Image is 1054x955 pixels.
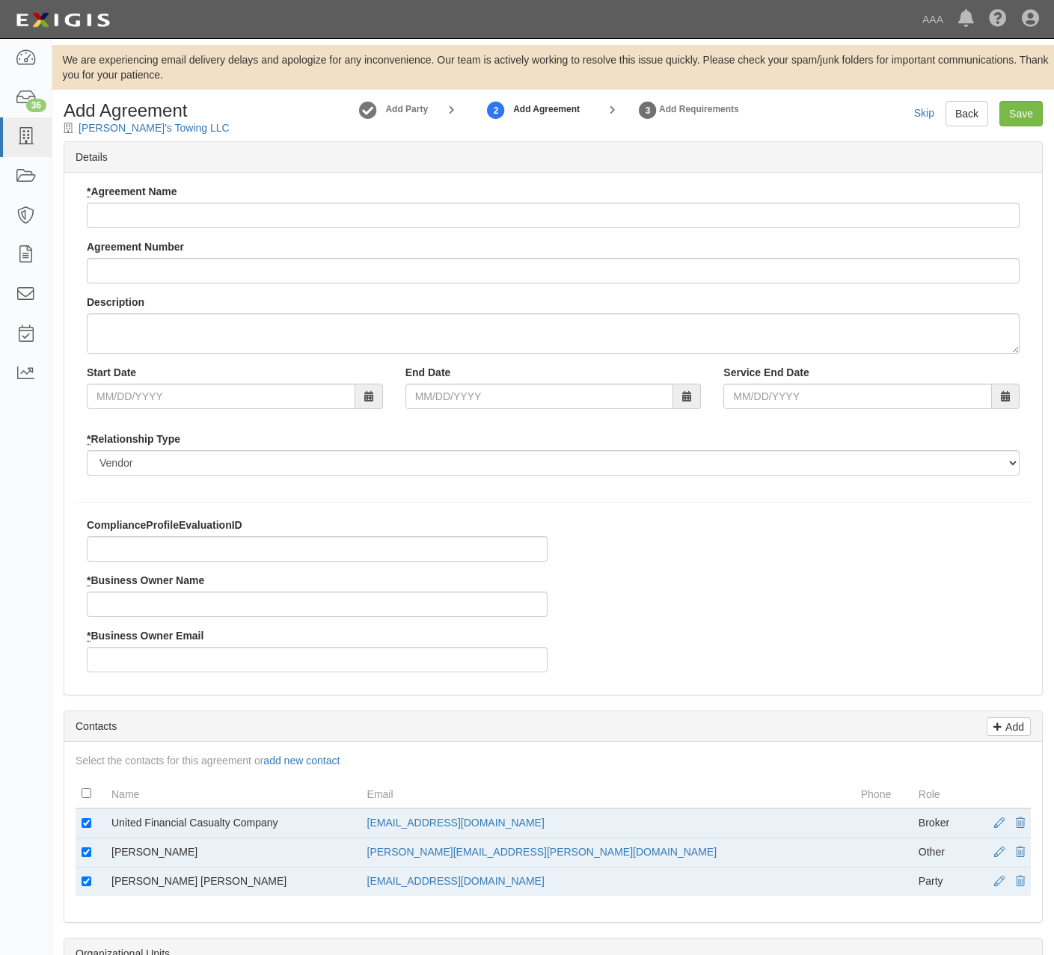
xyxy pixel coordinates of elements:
strong: Add Agreement [513,103,580,116]
strong: 2 [485,102,507,120]
input: MM/DD/YYYY [405,384,674,409]
div: 36 [26,99,46,112]
a: Set Requirements [637,93,659,126]
div: We are experiencing email delivery delays and apologize for any inconvenience. Our team is active... [52,52,1054,82]
td: Party [913,868,971,897]
i: Help Center - Complianz [989,10,1007,28]
a: Add Agreement [485,93,507,126]
label: Business Owner Email [87,628,203,643]
label: End Date [405,365,451,380]
label: Start Date [87,365,136,380]
h1: Add Agreement [64,101,281,120]
input: MM/DD/YYYY [723,384,992,409]
strong: 3 [637,102,659,120]
label: Description [87,295,144,310]
a: [EMAIL_ADDRESS][DOMAIN_NAME] [367,875,545,887]
th: Name [105,779,361,808]
a: [PERSON_NAME]'s Towing LLC [79,122,230,134]
a: add new contact [263,755,340,767]
label: Relationship Type [87,432,180,446]
a: [EMAIL_ADDRESS][DOMAIN_NAME] [367,817,545,829]
input: MM/DD/YYYY [87,384,355,409]
abbr: required [87,574,91,586]
td: United Financial Casualty Company [105,808,361,838]
abbr: required [87,630,91,642]
td: [PERSON_NAME] [105,838,361,868]
a: [PERSON_NAME][EMAIL_ADDRESS][PERSON_NAME][DOMAIN_NAME] [367,846,717,858]
th: Role [913,779,971,808]
a: Add [987,717,1031,736]
div: Details [64,142,1042,173]
p: Add [1002,718,1024,735]
td: Other [913,838,971,868]
th: Email [361,779,855,808]
a: Skip [914,107,934,119]
abbr: required [87,433,91,445]
td: [PERSON_NAME] [PERSON_NAME] [105,868,361,897]
a: Add Party [385,103,428,116]
label: Agreement Number [87,239,184,254]
label: Service End Date [723,365,809,380]
strong: Add Requirements [659,104,739,114]
input: Save [999,101,1043,126]
label: ComplianceProfileEvaluationID [87,518,242,532]
img: logo-5460c22ac91f19d4615b14bd174203de0afe785f0fc80cf4dbbc73dc1793850b.png [11,7,114,34]
div: Select the contacts for this agreement or [64,753,1042,768]
div: Contacts [64,711,1042,742]
a: Back [946,101,988,126]
td: Broker [913,808,971,838]
th: Phone [855,779,913,808]
a: AAA [915,4,951,34]
label: Agreement Name [87,184,177,199]
label: Business Owner Name [87,573,204,588]
abbr: required [87,185,91,197]
strong: Add Party [385,104,428,114]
